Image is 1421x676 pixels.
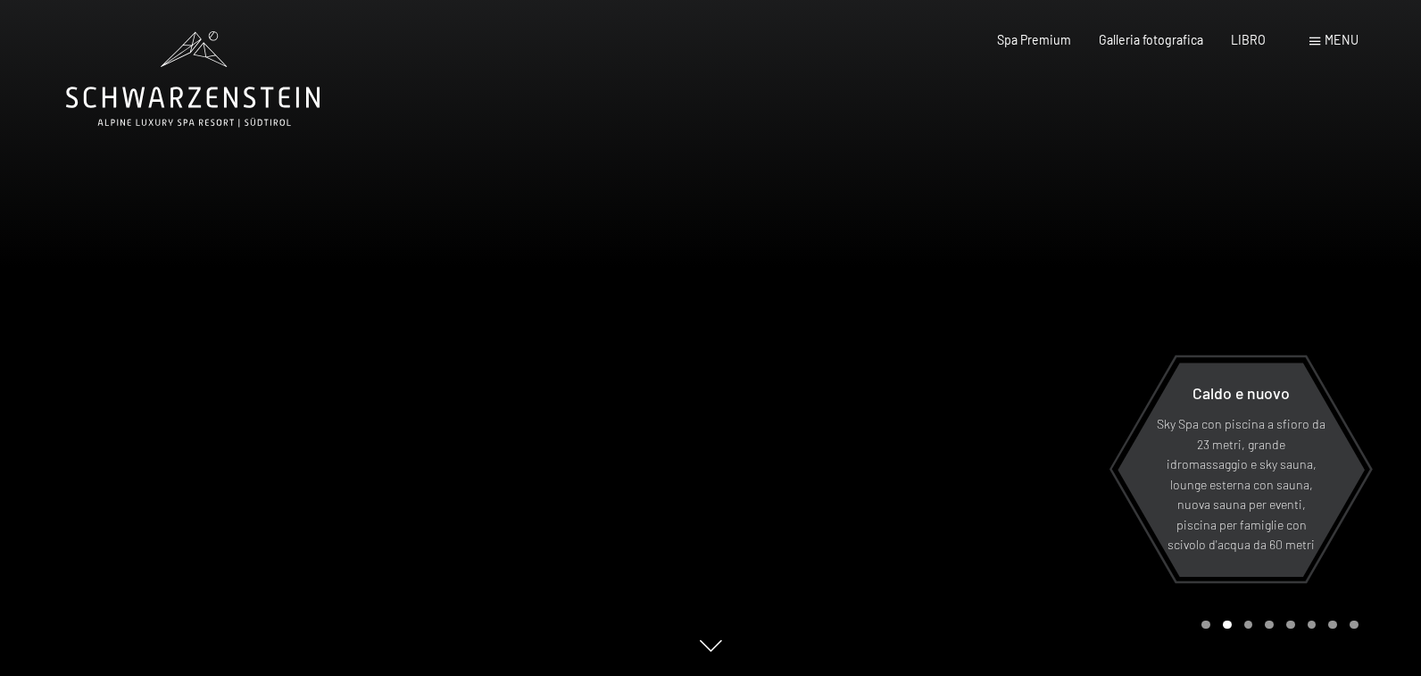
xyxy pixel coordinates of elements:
font: Sky Spa con piscina a sfioro da 23 metri, grande idromassaggio e sky sauna, lounge esterna con sa... [1157,416,1325,552]
a: Galleria fotografica [1099,32,1203,47]
a: Caldo e nuovo Sky Spa con piscina a sfioro da 23 metri, grande idromassaggio e sky sauna, lounge ... [1117,362,1366,578]
a: Spa Premium [997,32,1071,47]
div: Pagina Carosello 2 (Diapositiva corrente) [1223,621,1232,630]
div: Pagina carosello 1 [1201,621,1210,630]
div: Pagina 8 della giostra [1350,621,1359,630]
div: Pagina 3 della giostra [1244,621,1253,630]
div: Pagina 4 del carosello [1265,621,1274,630]
div: Pagina 5 della giostra [1286,621,1295,630]
font: Caldo e nuovo [1192,383,1290,403]
div: Pagina 6 della giostra [1308,621,1317,630]
div: Carosello Pagina 7 [1328,621,1337,630]
div: Paginazione carosello [1195,621,1358,630]
a: LIBRO [1231,32,1266,47]
font: menu [1325,32,1359,47]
